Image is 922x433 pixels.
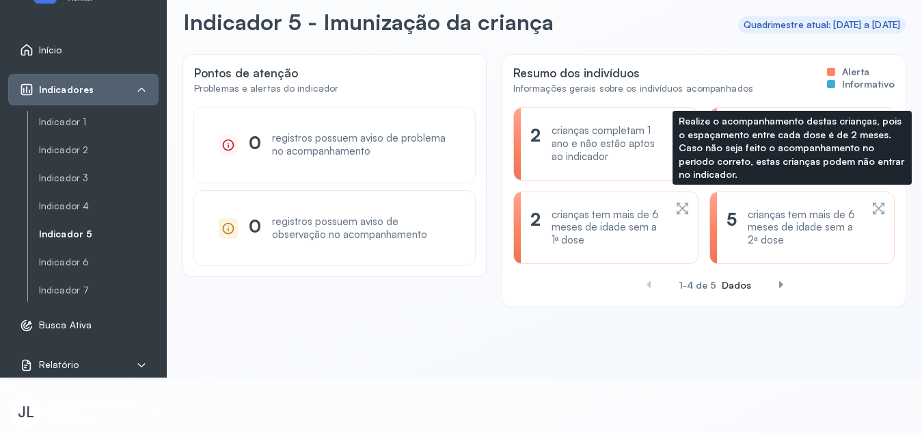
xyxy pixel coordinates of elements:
div: Quadrimestre atual: [DATE] a [DATE] [744,19,901,31]
span: JL [18,403,34,421]
span: Informativo [842,78,895,90]
div: registros possuem aviso de observação no acompanhamento [272,215,450,241]
a: Indicador 1 [39,114,159,131]
a: Indicador 2 [39,142,159,159]
div: crianças tem mais de 6 meses de idade sem a 2ª dose [748,209,860,247]
div: Problemas e alertas do indicador [194,83,338,94]
a: Indicador 3 [39,170,159,187]
div: crianças completam 1 ano e não estão aptos ao indicador [552,124,664,163]
div: Resumo dos indivíduos [513,66,895,107]
div: 5 [727,209,737,247]
a: Indicador 4 [39,200,159,212]
a: Indicador 6 [39,257,159,268]
a: Busca Ativa [20,319,147,332]
a: Indicador 3 [39,172,159,184]
p: Enfermeiro [49,412,135,424]
div: Pontos de atenção [194,66,338,80]
a: Indicador 1 [39,116,159,128]
a: Indicador 6 [39,254,159,271]
a: Indicador 5 [39,226,159,243]
span: Dados [722,279,751,291]
a: Início [20,43,147,57]
div: Informações gerais sobre os indivíduos acompanhados [513,83,753,94]
span: 1-4 de 5 [679,279,716,291]
div: 2 [530,124,541,163]
p: [PERSON_NAME] [49,400,135,413]
div: 0 [249,132,261,158]
a: Indicador 5 [39,228,159,240]
div: 2 [530,209,541,247]
span: Relatório [39,359,79,371]
div: 0 [249,215,261,241]
span: Início [39,44,62,56]
span: Indicadores [39,84,94,96]
div: registros possuem aviso de problema no acompanhamento [272,132,450,158]
div: Resumo dos indivíduos [513,66,753,80]
a: Indicador 7 [39,285,159,296]
a: Indicador 2 [39,144,159,156]
div: crianças tem mais de 6 meses de idade sem a 1ª dose [552,209,664,247]
span: Busca Ativa [39,319,92,331]
a: Indicador 7 [39,282,159,299]
div: Pontos de atenção [194,66,475,107]
div: 1 [727,124,733,163]
span: Alerta [842,66,869,78]
p: Indicador 5 - Imunização da criança [183,8,554,36]
a: Indicador 4 [39,198,159,215]
div: crianças tem mais de 1 ano de idade sem a 3ª dose [744,124,860,163]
